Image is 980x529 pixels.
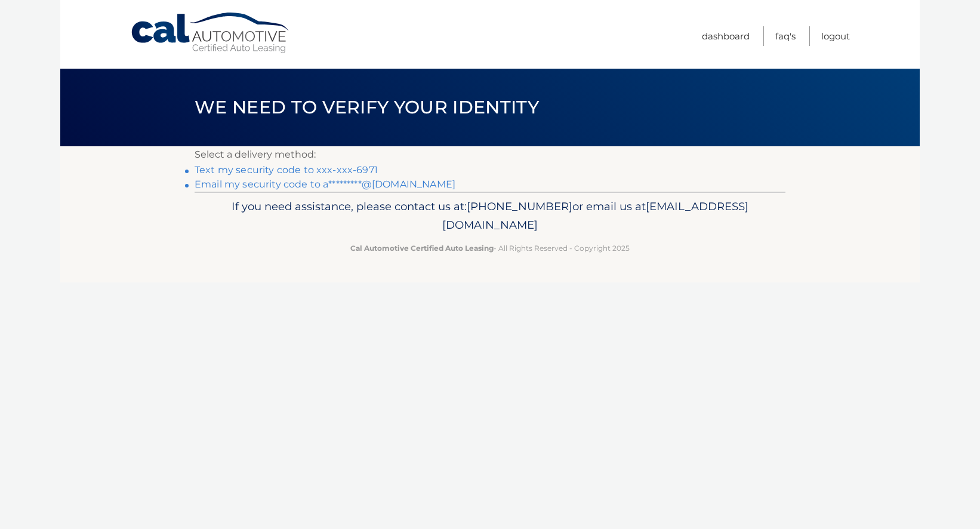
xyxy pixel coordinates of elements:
a: Dashboard [702,26,750,46]
p: - All Rights Reserved - Copyright 2025 [202,242,778,254]
a: Text my security code to xxx-xxx-6971 [195,164,378,176]
strong: Cal Automotive Certified Auto Leasing [350,244,494,253]
a: FAQ's [775,26,796,46]
a: Email my security code to a*********@[DOMAIN_NAME] [195,179,455,190]
span: We need to verify your identity [195,96,539,118]
a: Cal Automotive [130,12,291,54]
a: Logout [821,26,850,46]
p: If you need assistance, please contact us at: or email us at [202,197,778,235]
p: Select a delivery method: [195,146,785,163]
span: [PHONE_NUMBER] [467,199,572,213]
